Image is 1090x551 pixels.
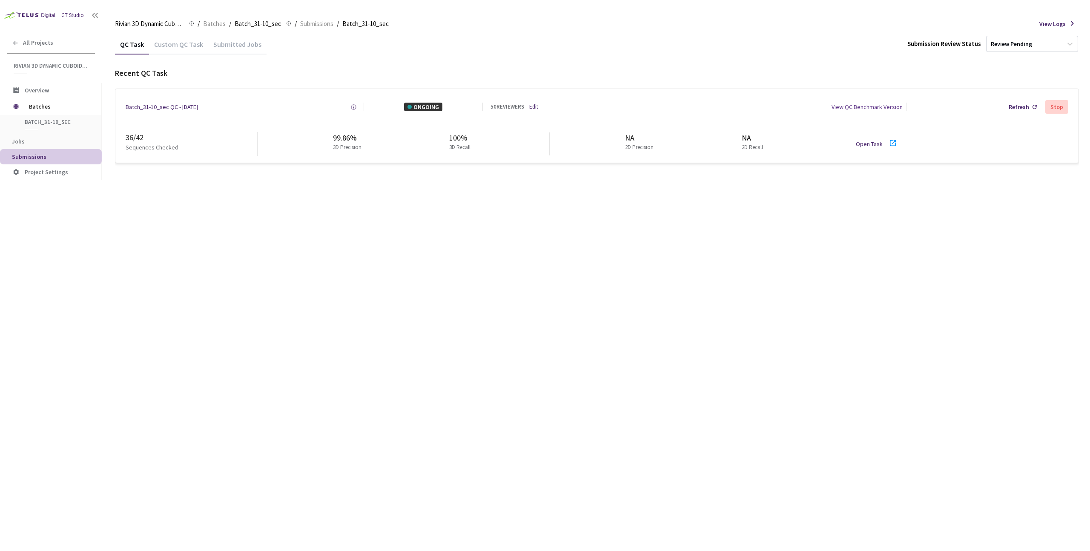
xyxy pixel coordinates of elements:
div: View QC Benchmark Version [832,103,903,111]
li: / [337,19,339,29]
div: Stop [1050,103,1063,110]
span: Batch_31-10_sec [25,118,88,126]
p: 3D Recall [449,143,470,152]
li: / [198,19,200,29]
div: NA [742,132,766,143]
div: Submitted Jobs [208,40,267,55]
span: Batch_31-10_sec [342,19,389,29]
span: All Projects [23,39,53,46]
div: Review Pending [991,40,1032,48]
span: Rivian 3D Dynamic Cuboids[2024-25] [14,62,90,69]
a: Submissions [298,19,335,28]
div: 50 REVIEWERS [490,103,524,111]
p: 2D Precision [625,143,654,152]
span: Project Settings [25,168,68,176]
a: Edit [529,103,538,111]
span: Jobs [12,138,25,145]
div: Custom QC Task [149,40,208,55]
span: Batch_31-10_sec [235,19,281,29]
div: Recent QC Task [115,68,1079,79]
li: / [229,19,231,29]
div: GT Studio [61,11,84,20]
div: Submission Review Status [907,39,981,48]
a: Open Task [856,140,883,148]
a: Batch_31-10_sec QC - [DATE] [126,103,198,111]
li: / [295,19,297,29]
div: QC Task [115,40,149,55]
span: View Logs [1039,20,1066,28]
div: Refresh [1009,103,1029,111]
p: Sequences Checked [126,143,178,152]
p: 3D Precision [333,143,361,152]
span: Submissions [12,153,46,161]
a: Batches [201,19,227,28]
span: Overview [25,86,49,94]
span: Batches [203,19,226,29]
div: 99.86% [333,132,365,143]
span: Batches [29,98,87,115]
p: 2D Recall [742,143,763,152]
div: 100% [449,132,474,143]
div: ONGOING [404,103,442,111]
div: 36 / 42 [126,132,257,143]
div: NA [625,132,657,143]
span: Submissions [300,19,333,29]
span: Rivian 3D Dynamic Cuboids[2024-25] [115,19,184,29]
